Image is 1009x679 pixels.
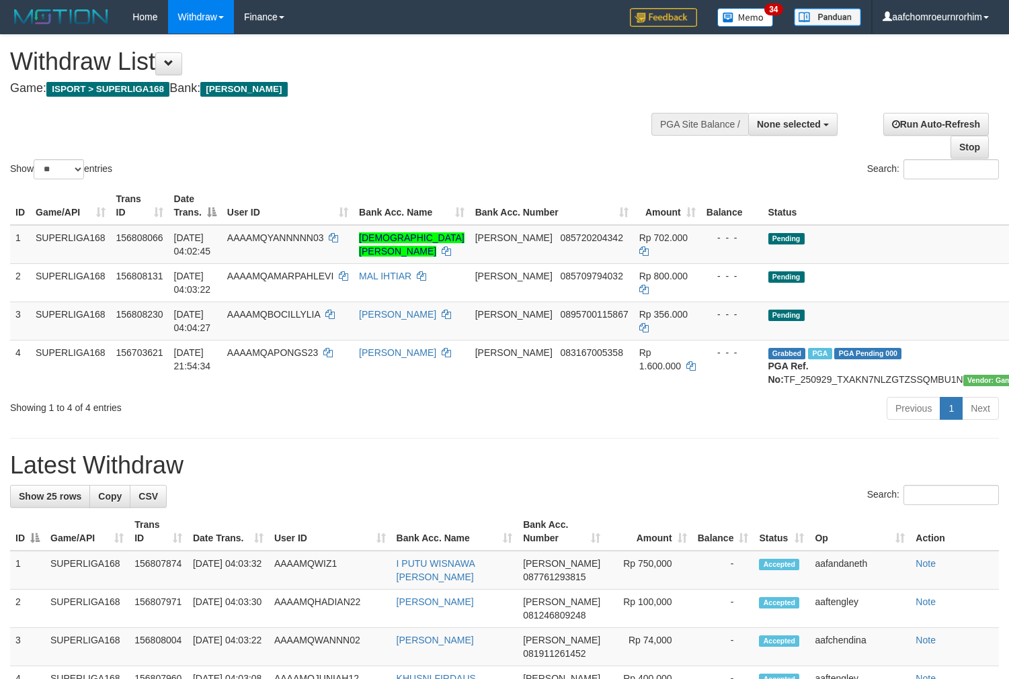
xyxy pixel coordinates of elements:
span: Copy 081246809248 to clipboard [523,610,586,621]
img: panduan.png [794,8,861,26]
th: Trans ID: activate to sort column ascending [129,512,188,551]
a: [PERSON_NAME] [359,309,436,320]
button: None selected [748,113,838,136]
div: Showing 1 to 4 of 4 entries [10,396,410,414]
span: [PERSON_NAME] [475,347,553,358]
th: Date Trans.: activate to sort column ascending [188,512,269,551]
span: Accepted [759,635,799,647]
input: Search: [903,485,999,505]
td: aafchendina [809,628,910,666]
a: Note [916,558,936,569]
td: SUPERLIGA168 [45,590,129,628]
span: [PERSON_NAME] [523,635,600,645]
td: AAAAMQWIZ1 [269,551,391,590]
span: Copy 0895700115867 to clipboard [561,309,629,320]
td: AAAAMQWANNN02 [269,628,391,666]
td: Rp 750,000 [606,551,692,590]
span: Rp 800.000 [639,271,688,281]
th: Balance: activate to sort column ascending [692,512,754,551]
div: PGA Site Balance / [651,113,748,136]
span: [DATE] 04:03:22 [174,271,211,295]
span: Copy [98,491,122,502]
span: AAAAMQYANNNNN03 [227,232,324,243]
td: 1 [10,551,45,590]
span: [PERSON_NAME] [475,232,553,243]
span: None selected [757,119,821,130]
a: MAL IHTIAR [359,271,411,281]
th: Op: activate to sort column ascending [809,512,910,551]
span: Copy 083167005358 to clipboard [561,347,623,358]
td: [DATE] 04:03:22 [188,628,269,666]
span: 156808131 [116,271,163,281]
span: AAAAMQAMARPAHLEVI [227,271,333,281]
td: SUPERLIGA168 [30,263,111,302]
th: User ID: activate to sort column ascending [222,187,354,225]
span: Copy 085720204342 to clipboard [561,232,623,243]
td: aafandaneth [809,551,910,590]
th: Action [910,512,999,551]
a: Note [916,596,936,607]
span: Show 25 rows [19,491,81,502]
span: Rp 702.000 [639,232,688,243]
td: SUPERLIGA168 [45,551,129,590]
th: Status: activate to sort column ascending [754,512,809,551]
th: Trans ID: activate to sort column ascending [111,187,169,225]
td: - [692,628,754,666]
span: [DATE] 04:04:27 [174,309,211,333]
span: Rp 1.600.000 [639,347,681,371]
td: 3 [10,302,30,340]
td: 2 [10,590,45,628]
td: 156808004 [129,628,188,666]
span: Copy 087761293815 to clipboard [523,572,586,582]
span: [DATE] 21:54:34 [174,347,211,371]
span: Pending [768,271,805,283]
th: Balance [701,187,763,225]
td: [DATE] 04:03:32 [188,551,269,590]
a: Note [916,635,936,645]
td: 3 [10,628,45,666]
div: - - - [707,231,758,244]
th: Game/API: activate to sort column ascending [30,187,111,225]
td: - [692,590,754,628]
span: [PERSON_NAME] [475,309,553,320]
th: ID [10,187,30,225]
td: 2 [10,263,30,302]
label: Search: [867,159,999,179]
td: - [692,551,754,590]
div: - - - [707,346,758,359]
span: Accepted [759,559,799,570]
h4: Game: Bank: [10,82,659,95]
th: Amount: activate to sort column ascending [606,512,692,551]
span: Copy 085709794032 to clipboard [561,271,623,281]
span: [DATE] 04:02:45 [174,232,211,257]
th: Bank Acc. Number: activate to sort column ascending [518,512,606,551]
span: 34 [764,3,782,15]
th: ID: activate to sort column descending [10,512,45,551]
th: Date Trans.: activate to sort column descending [169,187,222,225]
a: Show 25 rows [10,485,90,508]
h1: Withdraw List [10,48,659,75]
span: Marked by aafchhiseyha [808,348,832,359]
a: [DEMOGRAPHIC_DATA][PERSON_NAME] [359,232,465,257]
td: 1 [10,225,30,264]
span: [PERSON_NAME] [475,271,553,281]
td: Rp 100,000 [606,590,692,628]
img: Button%20Memo.svg [717,8,774,27]
a: [PERSON_NAME] [359,347,436,358]
td: SUPERLIGA168 [45,628,129,666]
span: Copy 081911261452 to clipboard [523,648,586,659]
label: Show entries [10,159,112,179]
th: Bank Acc. Name: activate to sort column ascending [391,512,518,551]
span: PGA Pending [834,348,901,359]
div: - - - [707,308,758,321]
td: 4 [10,340,30,392]
input: Search: [903,159,999,179]
span: [PERSON_NAME] [523,596,600,607]
td: 156807971 [129,590,188,628]
th: Game/API: activate to sort column ascending [45,512,129,551]
span: 156808066 [116,232,163,243]
td: SUPERLIGA168 [30,302,111,340]
img: MOTION_logo.png [10,7,112,27]
td: 156807874 [129,551,188,590]
a: Next [962,397,999,420]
